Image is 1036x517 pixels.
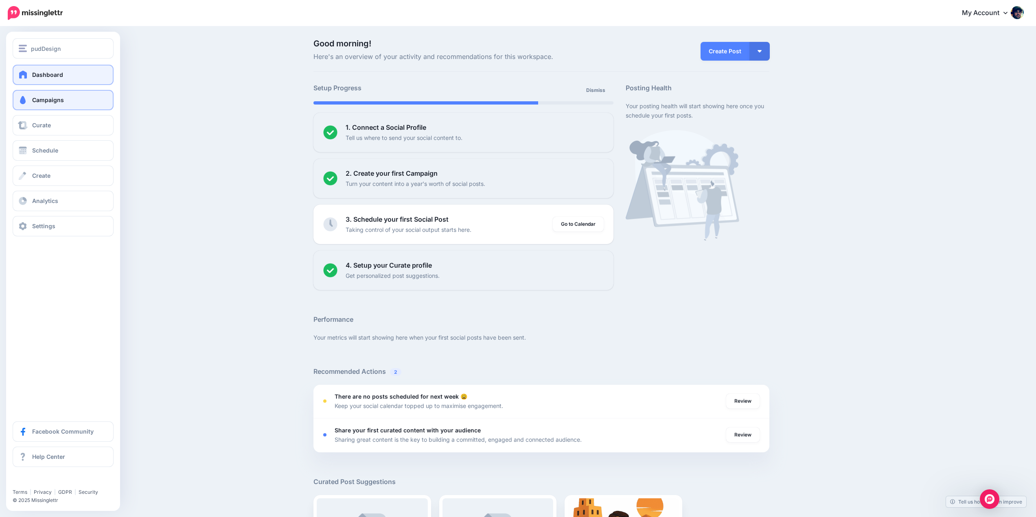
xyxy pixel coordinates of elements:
[32,223,55,229] span: Settings
[323,125,337,140] img: checked-circle.png
[19,45,27,52] img: menu.png
[346,123,426,131] b: 1. Connect a Social Profile
[32,147,58,154] span: Schedule
[390,368,401,376] span: 2
[626,101,769,120] p: Your posting health will start showing here once you schedule your first posts.
[32,197,58,204] span: Analytics
[323,263,337,277] img: checked-circle.png
[323,217,337,231] img: clock-grey.png
[13,496,118,504] li: © 2025 Missinglettr
[32,96,64,103] span: Campaigns
[13,65,114,85] a: Dashboard
[313,333,769,342] p: Your metrics will start showing here when your first social posts have been sent.
[74,489,76,495] span: |
[13,477,74,485] iframe: Twitter Follow Button
[323,433,326,436] div: <div class='status-dot small red margin-right'></div>Error
[726,428,760,442] a: Review
[335,427,481,434] b: Share your first curated content with your audience
[346,225,471,234] p: Taking control of your social output starts here.
[13,166,114,186] a: Create
[79,489,98,495] a: Security
[553,217,604,231] a: Go to Calendar
[13,90,114,110] a: Campaigns
[32,172,50,179] span: Create
[346,133,462,142] p: Tell us where to send your social content to.
[701,42,749,61] a: Create Post
[13,191,114,211] a: Analytics
[32,428,94,435] span: Facebook Community
[346,215,449,223] b: 3. Schedule your first Social Post
[13,115,114,135] a: Curate
[954,3,1024,23] a: My Account
[346,261,432,269] b: 4. Setup your Curate profile
[726,394,760,408] a: Review
[313,314,769,325] h5: Performance
[32,453,65,460] span: Help Center
[32,122,51,129] span: Curate
[313,52,613,62] span: Here's an overview of your activity and recommendations for this workspace.
[626,83,769,93] h5: Posting Health
[13,447,114,467] a: Help Center
[13,38,114,59] button: pudDesign
[346,169,438,177] b: 2. Create your first Campaign
[13,140,114,161] a: Schedule
[980,489,999,509] div: Open Intercom Messenger
[13,489,27,495] a: Terms
[313,366,769,377] h5: Recommended Actions
[626,130,739,240] img: calendar-waiting.png
[946,496,1026,507] a: Tell us how we can improve
[323,171,337,185] img: checked-circle.png
[313,83,463,93] h5: Setup Progress
[346,271,440,280] p: Get personalized post suggestions.
[54,489,56,495] span: |
[335,393,467,400] b: There are no posts scheduled for next week 😩
[313,39,371,48] span: Good morning!
[13,216,114,236] a: Settings
[323,399,326,403] div: <div class='status-dot small red margin-right'></div>Error
[30,489,31,495] span: |
[335,435,582,444] p: Sharing great content is the key to building a committed, engaged and connected audience.
[335,401,503,410] p: Keep your social calendar topped up to maximise engagement.
[313,477,769,487] h5: Curated Post Suggestions
[34,489,52,495] a: Privacy
[32,71,63,78] span: Dashboard
[13,421,114,442] a: Facebook Community
[581,83,610,98] a: Dismiss
[31,44,61,53] span: pudDesign
[758,50,762,52] img: arrow-down-white.png
[58,489,72,495] a: GDPR
[346,179,485,188] p: Turn your content into a year's worth of social posts.
[8,6,63,20] img: Missinglettr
